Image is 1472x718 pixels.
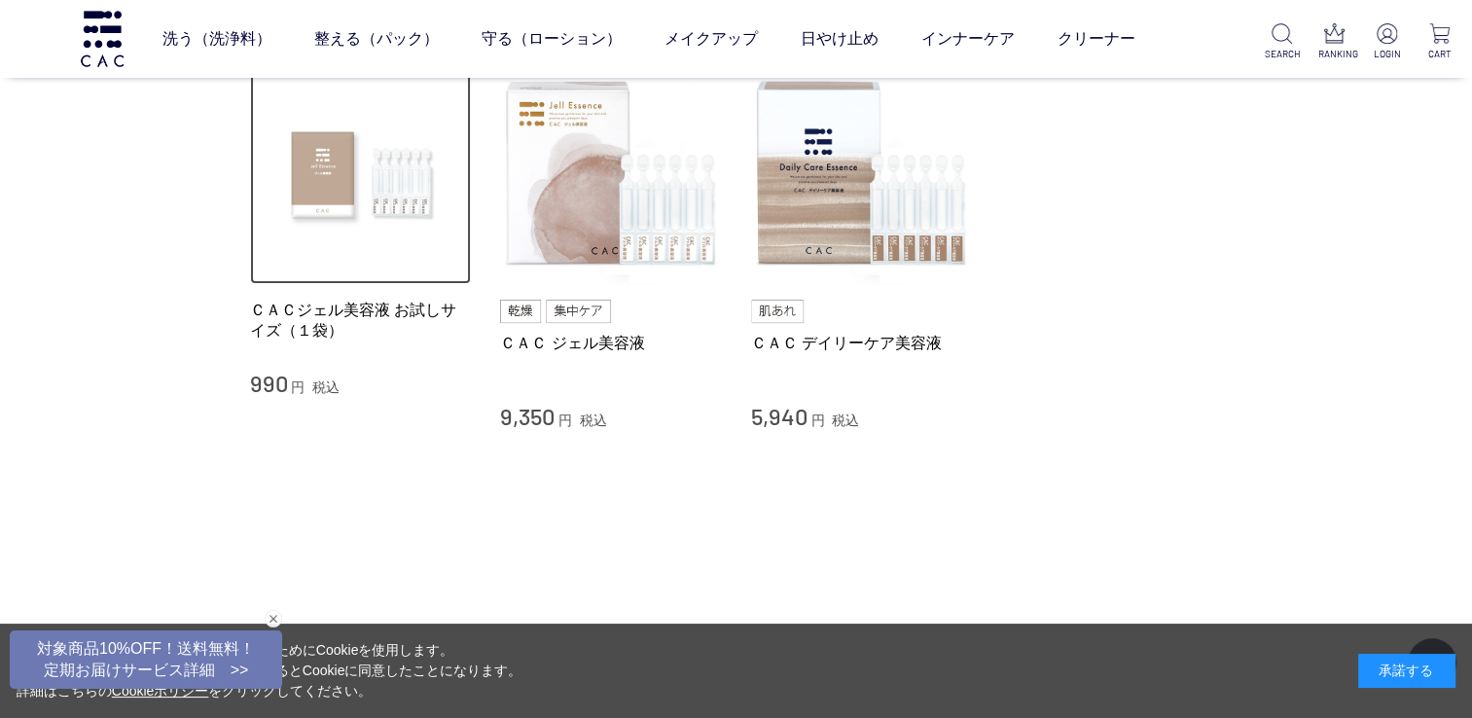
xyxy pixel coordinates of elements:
a: 整える（パック） [313,12,438,66]
img: 集中ケア [546,300,612,323]
a: ＣＡＣ デイリーケア美容液 [751,333,973,353]
div: 承諾する [1358,654,1455,688]
a: 日やけ止め [800,12,878,66]
span: 税込 [832,413,859,428]
img: logo [78,11,126,66]
a: インナーケア [920,12,1014,66]
img: 肌あれ [751,300,804,323]
a: CART [1422,23,1456,61]
span: 税込 [312,379,340,395]
a: ＣＡＣジェル美容液 お試しサイズ（１袋） [250,300,472,341]
a: LOGIN [1370,23,1404,61]
span: 円 [810,413,824,428]
img: ＣＡＣ ジェル美容液 [500,63,722,285]
a: クリーナー [1057,12,1134,66]
img: 乾燥 [500,300,541,323]
span: 990 [250,369,288,397]
span: 5,940 [751,402,808,430]
p: LOGIN [1370,47,1404,61]
a: 洗う（洗浄料） [162,12,270,66]
p: CART [1422,47,1456,61]
p: SEARCH [1265,47,1299,61]
a: 守る（ローション） [481,12,621,66]
img: ＣＡＣ デイリーケア美容液 [751,63,973,285]
a: SEARCH [1265,23,1299,61]
span: 円 [558,413,572,428]
a: メイクアップ [664,12,757,66]
a: ＣＡＣ ジェル美容液 [500,333,722,353]
a: RANKING [1317,23,1351,61]
span: 税込 [580,413,607,428]
span: 9,350 [500,402,555,430]
p: RANKING [1317,47,1351,61]
img: ＣＡＣジェル美容液 お試しサイズ（１袋） [250,63,472,285]
span: 円 [291,379,305,395]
